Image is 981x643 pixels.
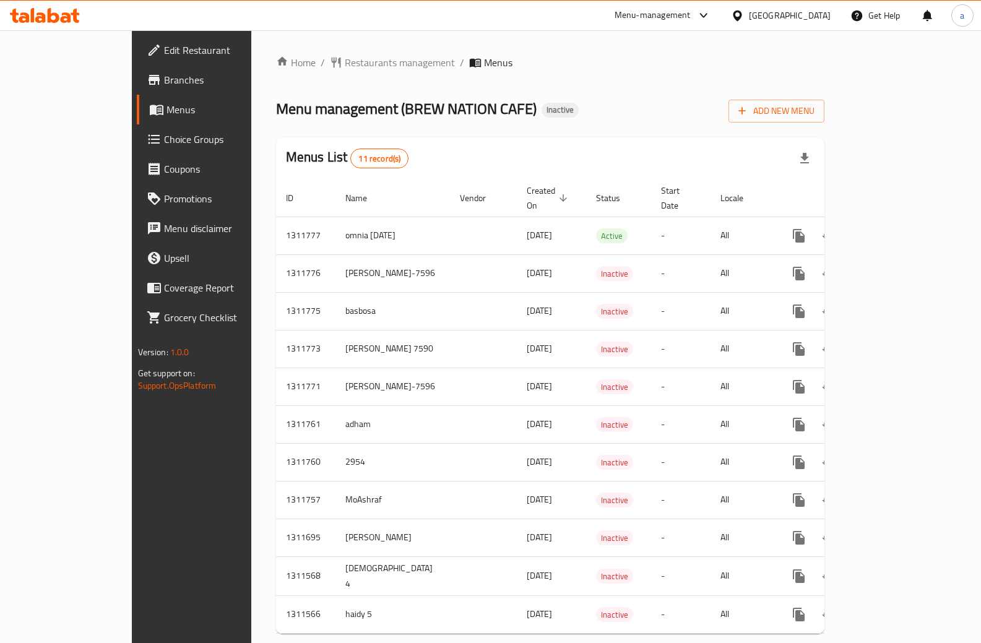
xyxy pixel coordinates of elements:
td: All [711,595,774,633]
button: Change Status [814,296,844,326]
td: basbosa [335,292,450,330]
button: Change Status [814,447,844,477]
button: more [784,221,814,251]
span: Locale [720,191,759,205]
td: adham [335,405,450,443]
button: more [784,600,814,629]
span: [DATE] [527,227,552,243]
td: [PERSON_NAME]-7596 [335,368,450,405]
span: Promotions [164,191,286,206]
span: Version: [138,344,168,360]
td: All [711,217,774,254]
div: Inactive [596,569,633,584]
div: Inactive [596,379,633,394]
button: more [784,523,814,553]
td: All [711,443,774,481]
td: All [711,481,774,519]
div: Inactive [596,493,633,507]
button: Change Status [814,259,844,288]
span: Add New Menu [738,103,815,119]
span: Start Date [661,183,696,213]
span: [DATE] [527,416,552,432]
div: Inactive [596,417,633,432]
span: Grocery Checklist [164,310,286,325]
span: [DATE] [527,491,552,507]
a: Support.OpsPlatform [138,378,217,394]
button: more [784,372,814,402]
span: Coupons [164,162,286,176]
td: 1311695 [276,519,335,556]
td: - [651,368,711,405]
td: - [651,595,711,633]
span: Menu management ( BREW NATION CAFE ) [276,95,537,123]
td: - [651,519,711,556]
div: Total records count [350,149,408,168]
li: / [321,55,325,70]
a: Restaurants management [330,55,455,70]
td: All [711,292,774,330]
span: Inactive [542,105,579,115]
span: Choice Groups [164,132,286,147]
button: more [784,561,814,591]
table: enhanced table [276,179,913,634]
td: All [711,254,774,292]
button: Change Status [814,334,844,364]
button: Change Status [814,600,844,629]
div: Inactive [596,607,633,622]
div: [GEOGRAPHIC_DATA] [749,9,831,22]
a: Choice Groups [137,124,296,154]
button: Change Status [814,221,844,251]
a: Coupons [137,154,296,184]
span: [DATE] [527,303,552,319]
span: Upsell [164,251,286,265]
button: Change Status [814,485,844,515]
td: 1311760 [276,443,335,481]
span: Menu disclaimer [164,221,286,236]
td: - [651,443,711,481]
span: [DATE] [527,454,552,470]
td: [PERSON_NAME] [335,519,450,556]
a: Branches [137,65,296,95]
h2: Menus List [286,148,408,168]
span: Name [345,191,383,205]
span: [DATE] [527,529,552,545]
th: Actions [774,179,913,217]
span: Inactive [596,380,633,394]
a: Menu disclaimer [137,214,296,243]
span: [DATE] [527,606,552,622]
td: All [711,519,774,556]
span: [DATE] [527,265,552,281]
td: - [651,405,711,443]
span: Edit Restaurant [164,43,286,58]
td: 1311777 [276,217,335,254]
td: - [651,556,711,595]
button: Change Status [814,561,844,591]
span: Active [596,229,628,243]
nav: breadcrumb [276,55,825,70]
button: more [784,296,814,326]
button: more [784,334,814,364]
a: Home [276,55,316,70]
span: Inactive [596,342,633,356]
td: 1311568 [276,556,335,595]
div: Inactive [596,455,633,470]
div: Inactive [596,342,633,356]
td: - [651,330,711,368]
td: - [651,481,711,519]
span: Status [596,191,636,205]
span: [DATE] [527,340,552,356]
td: 1311773 [276,330,335,368]
td: MoAshraf [335,481,450,519]
span: Inactive [596,304,633,319]
span: ID [286,191,309,205]
div: Menu-management [615,8,691,23]
span: 1.0.0 [170,344,189,360]
a: Coverage Report [137,273,296,303]
td: - [651,292,711,330]
div: Active [596,228,628,243]
td: [PERSON_NAME]-7596 [335,254,450,292]
td: All [711,368,774,405]
span: Created On [527,183,571,213]
button: Add New Menu [728,100,824,123]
